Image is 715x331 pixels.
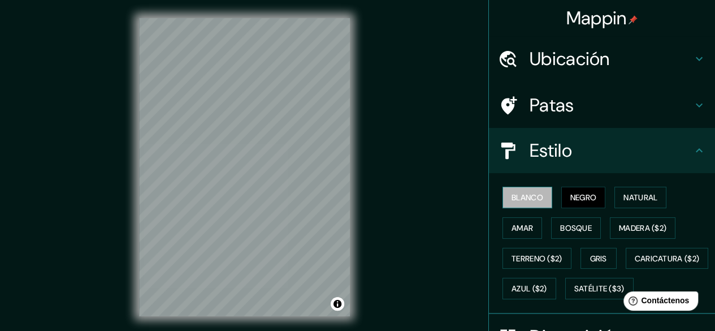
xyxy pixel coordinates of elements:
[512,284,547,294] font: Azul ($2)
[610,217,675,239] button: Madera ($2)
[489,83,715,128] div: Patas
[512,223,533,233] font: Amar
[502,278,556,299] button: Azul ($2)
[139,18,350,316] canvas: Mapa
[512,192,543,203] font: Blanco
[502,217,542,239] button: Amar
[614,187,666,208] button: Natural
[530,93,574,117] font: Patas
[574,284,625,294] font: Satélite ($3)
[580,248,617,269] button: Gris
[502,248,571,269] button: Terreno ($2)
[489,36,715,81] div: Ubicación
[566,6,627,30] font: Mappin
[530,47,610,71] font: Ubicación
[489,128,715,173] div: Estilo
[629,15,638,24] img: pin-icon.png
[626,248,709,269] button: Caricatura ($2)
[530,139,572,162] font: Estilo
[512,253,562,264] font: Terreno ($2)
[619,223,666,233] font: Madera ($2)
[570,192,597,203] font: Negro
[551,217,601,239] button: Bosque
[565,278,634,299] button: Satélite ($3)
[623,192,657,203] font: Natural
[331,297,344,311] button: Activar o desactivar atribución
[560,223,592,233] font: Bosque
[635,253,700,264] font: Caricatura ($2)
[590,253,607,264] font: Gris
[502,187,552,208] button: Blanco
[561,187,606,208] button: Negro
[614,287,703,319] iframe: Lanzador de widgets de ayuda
